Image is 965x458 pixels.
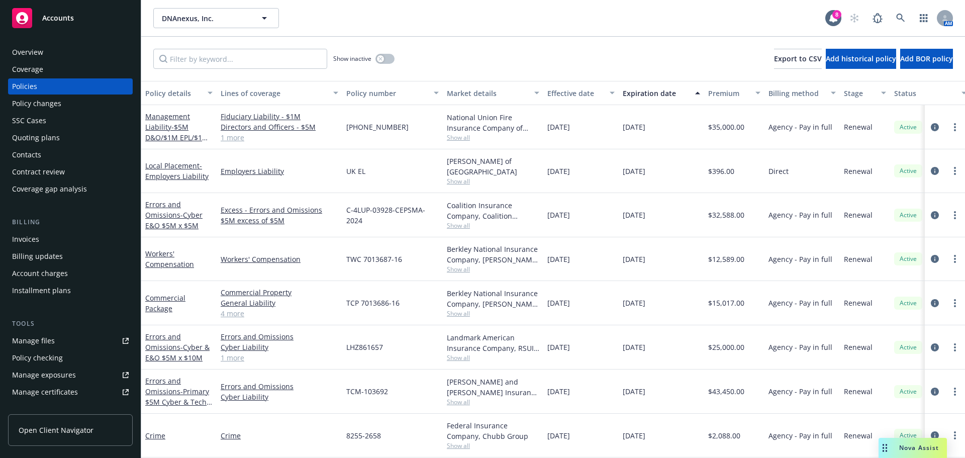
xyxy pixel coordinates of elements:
span: $43,450.00 [708,386,744,397]
span: Show all [447,221,539,230]
div: Contract review [12,164,65,180]
span: Export to CSV [774,54,822,63]
div: Policy number [346,88,428,99]
span: Show all [447,133,539,142]
a: 1 more [221,132,338,143]
a: Manage files [8,333,133,349]
div: Billing updates [12,248,63,264]
a: circleInformation [929,165,941,177]
span: Show all [447,441,539,450]
span: Renewal [844,122,873,132]
button: Add historical policy [826,49,896,69]
a: more [949,209,961,221]
input: Filter by keyword... [153,49,327,69]
a: Cyber Liability [221,342,338,352]
span: Active [898,299,918,308]
div: Effective date [547,88,604,99]
div: Account charges [12,265,68,282]
span: Agency - Pay in full [768,254,832,264]
span: Show all [447,353,539,362]
a: Errors and Omissions [145,200,203,230]
div: Lines of coverage [221,88,327,99]
div: Drag to move [879,438,891,458]
div: Installment plans [12,283,71,299]
a: circleInformation [929,209,941,221]
a: General Liability [221,298,338,308]
a: Installment plans [8,283,133,299]
div: Manage certificates [12,384,78,400]
button: Add BOR policy [900,49,953,69]
button: Stage [840,81,890,105]
a: Manage exposures [8,367,133,383]
span: Show inactive [333,54,371,63]
div: Stage [844,88,875,99]
a: Account charges [8,265,133,282]
button: Nova Assist [879,438,947,458]
a: 1 more [221,352,338,363]
div: Billing method [768,88,825,99]
a: 4 more [221,308,338,319]
span: - $5M D&O/$1M EPL/$1M FID [145,122,209,153]
a: more [949,386,961,398]
span: Active [898,123,918,132]
div: Quoting plans [12,130,60,146]
span: [DATE] [547,298,570,308]
span: Renewal [844,166,873,176]
span: [DATE] [623,166,645,176]
button: Export to CSV [774,49,822,69]
span: $2,088.00 [708,430,740,441]
span: Agency - Pay in full [768,210,832,220]
span: [DATE] [547,122,570,132]
span: Accounts [42,14,74,22]
a: Report a Bug [867,8,888,28]
span: Agency - Pay in full [768,430,832,441]
span: Active [898,431,918,440]
span: [DATE] [623,254,645,264]
a: more [949,165,961,177]
div: Coverage [12,61,43,77]
div: Policy changes [12,96,61,112]
a: Crime [221,430,338,441]
span: Show all [447,265,539,273]
a: circleInformation [929,341,941,353]
div: [PERSON_NAME] and [PERSON_NAME] Insurance Company, [PERSON_NAME] & [PERSON_NAME] ([GEOGRAPHIC_DATA]) [447,377,539,398]
span: [DATE] [547,342,570,352]
div: Coverage gap analysis [12,181,87,197]
a: Errors and Omissions [221,331,338,342]
a: Accounts [8,4,133,32]
a: more [949,253,961,265]
a: Errors and Omissions [221,381,338,392]
div: Berkley National Insurance Company, [PERSON_NAME] Corporation [447,288,539,309]
a: Directors and Officers - $5M [221,122,338,132]
span: [DATE] [547,386,570,397]
span: [DATE] [623,342,645,352]
span: Renewal [844,210,873,220]
span: $32,588.00 [708,210,744,220]
span: - Primary $5M Cyber & Tech E&O [145,387,212,417]
div: Contacts [12,147,41,163]
div: Federal Insurance Company, Chubb Group [447,420,539,441]
a: Start snowing [844,8,864,28]
a: Contract review [8,164,133,180]
button: Premium [704,81,764,105]
div: Coalition Insurance Company, Coalition Insurance Solutions (Carrier) [447,200,539,221]
a: Policy changes [8,96,133,112]
a: Quoting plans [8,130,133,146]
a: circleInformation [929,297,941,309]
span: Agency - Pay in full [768,122,832,132]
span: TCM-103692 [346,386,388,397]
a: SSC Cases [8,113,133,129]
div: Manage exposures [12,367,76,383]
a: circleInformation [929,253,941,265]
span: UK EL [346,166,365,176]
span: LHZ861657 [346,342,383,352]
div: Billing [8,217,133,227]
div: Manage files [12,333,55,349]
div: Policies [12,78,37,95]
button: Expiration date [619,81,704,105]
span: Show all [447,177,539,186]
div: Status [894,88,955,99]
span: Active [898,343,918,352]
span: Agency - Pay in full [768,386,832,397]
button: Market details [443,81,543,105]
